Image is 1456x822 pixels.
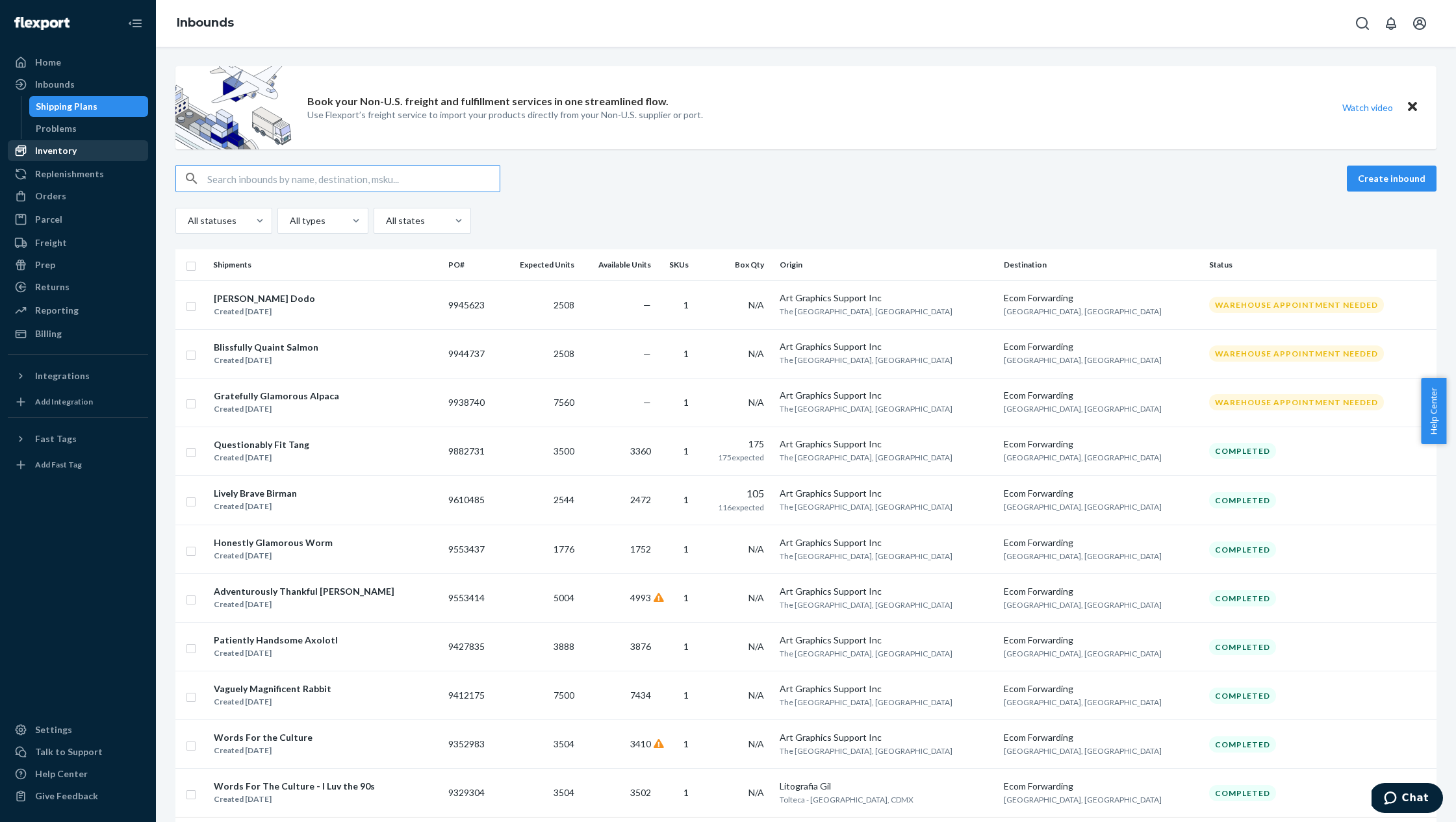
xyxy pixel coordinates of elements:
[554,787,574,798] span: 3504
[1004,551,1162,561] span: [GEOGRAPHIC_DATA], [GEOGRAPHIC_DATA]
[780,536,993,549] div: Art Graphics Support Inc
[683,592,689,603] span: 1
[554,592,574,603] span: 5004
[554,641,574,652] span: 3888
[704,438,764,451] div: 175
[643,299,651,310] span: —
[8,764,148,784] a: Help Center
[207,166,500,192] input: Search inbounds by name, destination, msku...
[8,366,148,386] button: Integrations
[8,323,148,344] a: Billing
[1004,536,1199,549] div: Ecom Forwarding
[630,494,651,505] span: 2472
[780,634,993,647] div: Art Graphics Support Inc
[1209,345,1384,362] div: Warehouse Appointment Needed
[443,574,500,623] td: 9553414
[35,258,55,271] div: Prep
[443,623,500,671] td: 9427835
[1004,746,1162,756] span: [GEOGRAPHIC_DATA], [GEOGRAPHIC_DATA]
[214,292,315,305] div: [PERSON_NAME] Dodo
[214,731,313,744] div: Words For the Culture
[8,429,148,449] button: Fast Tags
[1004,404,1162,414] span: [GEOGRAPHIC_DATA], [GEOGRAPHIC_DATA]
[683,299,689,310] span: 1
[214,500,297,513] div: Created [DATE]
[443,769,500,817] td: 9329304
[8,392,148,412] a: Add Integration
[35,767,88,780] div: Help Center
[1004,438,1199,451] div: Ecom Forwarding
[1209,785,1276,801] div: Completed
[748,738,764,749] span: N/A
[214,354,318,367] div: Created [DATE]
[683,494,689,505] span: 1
[748,641,764,652] span: N/A
[8,277,148,297] a: Returns
[35,280,70,293] div: Returns
[35,432,77,445] div: Fast Tags
[122,10,148,36] button: Close Navigation
[1004,682,1199,695] div: Ecom Forwarding
[1204,249,1437,280] th: Status
[780,697,952,707] span: The [GEOGRAPHIC_DATA], [GEOGRAPHIC_DATA]
[554,738,574,749] span: 3504
[999,249,1204,280] th: Destination
[214,536,333,549] div: Honestly Glamorous Worm
[8,140,148,161] a: Inventory
[1209,297,1384,313] div: Warehouse Appointment Needed
[748,592,764,603] span: N/A
[8,455,148,475] a: Add Fast Tag
[35,168,104,181] div: Replenishments
[214,585,394,598] div: Adventurously Thankful [PERSON_NAME]
[1004,795,1162,804] span: [GEOGRAPHIC_DATA], [GEOGRAPHIC_DATA]
[35,56,61,69] div: Home
[35,396,93,407] div: Add Integration
[1407,10,1433,36] button: Open account menu
[1004,502,1162,512] span: [GEOGRAPHIC_DATA], [GEOGRAPHIC_DATA]
[1209,688,1276,704] div: Completed
[35,213,62,226] div: Parcel
[780,731,993,744] div: Art Graphics Support Inc
[443,475,500,525] td: 9610485
[630,641,651,652] span: 3876
[630,445,651,456] span: 3360
[780,306,952,316] span: The [GEOGRAPHIC_DATA], [GEOGRAPHIC_DATA]
[1349,10,1375,36] button: Open Search Box
[8,52,148,73] a: Home
[1421,378,1446,444] span: Help Center
[1334,98,1401,117] button: Watch video
[1209,542,1276,558] div: Completed
[1404,98,1421,117] button: Close
[683,738,689,749] span: 1
[443,280,500,329] td: 9945623
[1004,731,1199,744] div: Ecom Forwarding
[1209,639,1276,655] div: Completed
[780,438,993,451] div: Art Graphics Support Inc
[780,355,952,365] span: The [GEOGRAPHIC_DATA], [GEOGRAPHIC_DATA]
[780,585,993,598] div: Art Graphics Support Inc
[8,719,148,740] a: Settings
[214,390,339,403] div: Gratefully Glamorous Alpaca
[780,292,993,305] div: Art Graphics Support Inc
[8,209,148,230] a: Parcel
[704,486,764,501] div: 105
[1004,453,1162,462] span: [GEOGRAPHIC_DATA], [GEOGRAPHIC_DATA]
[214,403,339,416] div: Created [DATE]
[35,723,72,736] div: Settings
[214,341,318,354] div: Blissfully Quaint Salmon
[214,487,297,500] div: Lively Brave Birman
[1372,783,1443,816] iframe: Opens a widget where you can chat to one of our agents
[1004,585,1199,598] div: Ecom Forwarding
[780,404,952,414] span: The [GEOGRAPHIC_DATA], [GEOGRAPHIC_DATA]
[780,600,952,610] span: The [GEOGRAPHIC_DATA], [GEOGRAPHIC_DATA]
[630,592,651,603] span: 4993
[1004,306,1162,316] span: [GEOGRAPHIC_DATA], [GEOGRAPHIC_DATA]
[748,397,764,408] span: N/A
[214,634,338,647] div: Patiently Handsome Axolotl
[780,551,952,561] span: The [GEOGRAPHIC_DATA], [GEOGRAPHIC_DATA]
[1004,292,1199,305] div: Ecom Forwarding
[14,17,70,30] img: Flexport logo
[214,451,309,464] div: Created [DATE]
[780,780,993,793] div: Litografia Gil
[35,190,66,203] div: Orders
